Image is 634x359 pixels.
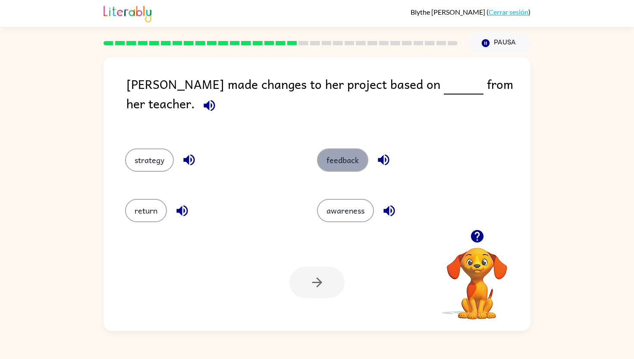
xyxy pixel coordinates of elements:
button: strategy [125,148,174,172]
img: Literably [104,3,151,22]
button: Pausa [468,33,530,53]
div: ( ) [411,8,530,16]
div: [PERSON_NAME] made changes to her project based on from her teacher. [126,74,530,131]
button: awareness [317,199,374,222]
a: Cerrar sesión [489,8,528,16]
button: feedback [317,148,368,172]
video: Tu navegador debe admitir la reproducción de archivos .mp4 para usar Literably. Intenta usar otro... [434,234,520,321]
button: return [125,199,167,222]
span: Blythe [PERSON_NAME] [411,8,486,16]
